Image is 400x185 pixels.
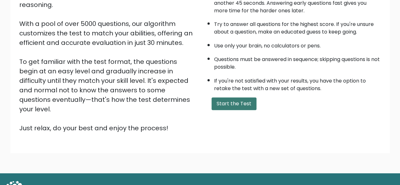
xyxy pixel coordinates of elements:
[214,74,381,92] li: If you're not satisfied with your results, you have the option to retake the test with a new set ...
[214,39,381,50] li: Use only your brain, no calculators or pens.
[214,17,381,36] li: Try to answer all questions for the highest score. If you're unsure about a question, make an edu...
[214,52,381,71] li: Questions must be answered in sequence; skipping questions is not possible.
[212,97,256,110] button: Start the Test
